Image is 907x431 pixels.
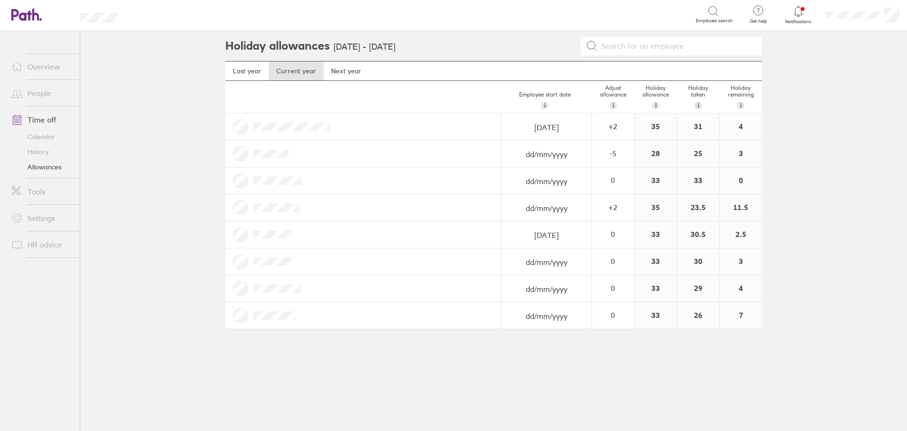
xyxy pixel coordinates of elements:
[502,249,591,275] input: dd/mm/yyyy
[677,248,719,275] div: 30
[334,42,395,52] h3: [DATE] - [DATE]
[677,194,719,221] div: 23.5
[4,209,80,228] a: Settings
[634,114,676,140] div: 35
[4,57,80,76] a: Overview
[677,81,719,113] div: Holiday taken
[4,235,80,254] a: HR advice
[4,110,80,129] a: Time off
[592,230,633,238] div: 0
[144,10,168,18] div: Search
[677,302,719,329] div: 26
[677,167,719,194] div: 33
[598,37,756,55] input: Search for an employee
[634,167,676,194] div: 33
[324,62,369,80] a: Next year
[592,81,634,113] div: Adjust allowance
[719,141,762,167] div: 3
[634,141,676,167] div: 28
[502,168,591,194] input: dd/mm/yyyy
[719,167,762,194] div: 0
[740,102,742,109] span: i
[719,248,762,275] div: 3
[634,221,676,248] div: 33
[634,81,677,113] div: Holiday allowance
[719,302,762,329] div: 7
[502,141,591,167] input: dd/mm/yyyy
[719,81,762,113] div: Holiday remaining
[502,195,591,221] input: dd/mm/yyyy
[4,84,80,103] a: People
[4,159,80,175] a: Allowances
[634,248,676,275] div: 33
[592,149,633,158] div: -5
[719,114,762,140] div: 4
[698,102,699,109] span: i
[634,275,676,302] div: 33
[592,122,633,131] div: + 2
[225,31,330,61] h2: Holiday allowances
[677,114,719,140] div: 31
[677,221,719,248] div: 30.5
[4,129,80,144] a: Calendar
[592,257,633,265] div: 0
[719,221,762,248] div: 2.5
[502,303,591,329] input: dd/mm/yyyy
[225,62,269,80] a: Last year
[677,275,719,302] div: 29
[497,88,592,113] div: Employee start date
[719,194,762,221] div: 11.5
[269,62,324,80] a: Current year
[4,182,80,201] a: Tools
[743,18,774,24] span: Get help
[634,194,676,221] div: 35
[696,18,733,24] span: Employee search
[502,222,591,248] input: dd/mm/yyyy
[544,102,546,109] span: i
[783,5,814,25] a: Notifications
[502,114,591,141] input: dd/mm/yyyy
[613,102,614,109] span: i
[783,19,814,25] span: Notifications
[4,144,80,159] a: History
[592,311,633,319] div: 0
[677,141,719,167] div: 25
[719,275,762,302] div: 4
[592,284,633,292] div: 0
[655,102,657,109] span: i
[592,176,633,185] div: 0
[592,203,633,211] div: + 2
[502,276,591,302] input: dd/mm/yyyy
[634,302,676,329] div: 33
